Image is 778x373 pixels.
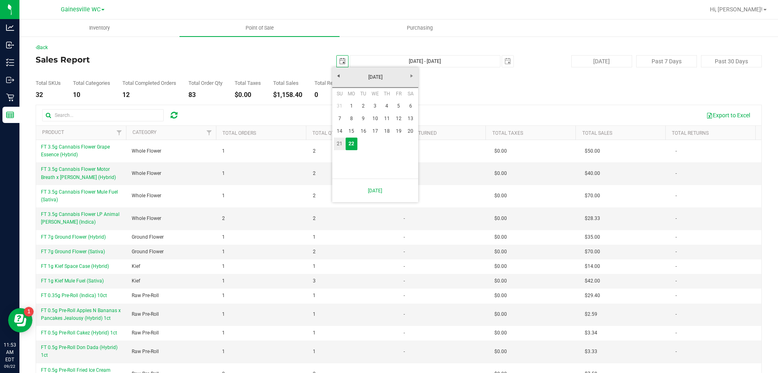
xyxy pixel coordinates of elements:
span: - [404,292,405,300]
span: FT 7g Ground Flower (Hybrid) [41,234,106,240]
span: $50.00 [585,147,600,155]
span: Raw Pre-Roll [132,292,159,300]
span: 1 [222,263,225,270]
a: 20 [405,125,417,138]
span: $0.00 [494,263,507,270]
span: $70.00 [585,248,600,256]
span: Hi, [PERSON_NAME]! [710,6,763,13]
div: $0.00 [235,92,261,98]
a: Point of Sale [180,19,340,37]
span: 1 [313,233,316,241]
span: Point of Sale [235,24,285,32]
span: 1 [222,192,225,200]
span: - [404,277,405,285]
span: $0.00 [494,233,507,241]
button: Past 7 Days [636,55,697,67]
span: FT 0.5g Pre-Roll Don Dada (Hybrid) 1ct [41,345,118,358]
span: 1 [222,233,225,241]
span: - [675,310,677,318]
a: 5 [393,100,404,112]
a: Back [36,45,48,50]
span: FT 0.35g Pre-Roll (Indica) 10ct [41,293,107,298]
a: 19 [393,125,404,138]
th: Tuesday [357,88,369,100]
span: select [502,56,513,67]
th: Sunday [334,88,346,100]
a: Inventory [19,19,180,37]
span: - [675,147,677,155]
th: Friday [393,88,404,100]
div: Total Completed Orders [122,80,176,86]
span: Raw Pre-Roll [132,348,159,356]
span: FT 3.5g Cannabis Flower Mule Fuel (Sativa) [41,189,118,203]
span: - [675,248,677,256]
inline-svg: Outbound [6,76,14,84]
span: FT 7g Ground Flower (Sativa) [41,249,105,254]
a: 11 [381,112,393,125]
a: Previous [332,69,345,82]
span: $42.00 [585,277,600,285]
input: Search... [42,109,164,121]
span: - [675,233,677,241]
span: - [675,192,677,200]
inline-svg: Retail [6,93,14,101]
span: 1 [222,348,225,356]
div: Total Taxes [235,80,261,86]
a: 14 [334,125,346,138]
span: Kief [132,263,140,270]
span: 1 [313,348,316,356]
span: 1 [313,329,316,337]
span: - [675,170,677,177]
span: FT 1g Kief Space Case (Hybrid) [41,263,109,269]
span: FT 3.5g Cannabis Flower Grape Essence (Hybrid) [41,144,110,157]
span: Whole Flower [132,215,161,222]
a: 1 [346,100,357,112]
span: - [404,248,405,256]
a: 10 [369,112,381,125]
a: 17 [369,125,381,138]
span: $0.00 [494,147,507,155]
span: 1 [313,310,316,318]
a: 4 [381,100,393,112]
div: Total Order Qty [188,80,222,86]
span: Ground Flower [132,248,164,256]
span: - [404,233,405,241]
a: 31 [334,100,346,112]
a: Qty Returned [402,130,437,136]
a: 12 [393,112,404,125]
span: FT 3.5g Cannabis Flower Motor Breath x [PERSON_NAME] (Hybrid) [41,166,116,180]
span: $0.00 [494,215,507,222]
span: $0.00 [494,192,507,200]
a: Total Qty [312,130,337,136]
span: 1 [313,292,316,300]
span: $3.34 [585,329,597,337]
a: Category [133,129,156,135]
a: Total Taxes [492,130,523,136]
a: 21 [334,138,346,150]
span: 2 [313,147,316,155]
span: 2 [313,170,316,177]
a: 18 [381,125,393,138]
button: Export to Excel [701,108,755,122]
span: $0.00 [494,170,507,177]
span: 1 [222,147,225,155]
a: Total Returns [672,130,709,136]
inline-svg: Inventory [6,58,14,67]
th: Thursday [381,88,393,100]
button: [DATE] [571,55,632,67]
th: Monday [346,88,357,100]
span: $28.33 [585,215,600,222]
span: Gainesville WC [61,6,100,13]
a: Product [42,129,64,135]
inline-svg: Analytics [6,24,14,32]
span: $3.33 [585,348,597,356]
p: 09/22 [4,363,16,369]
span: 3 [313,277,316,285]
a: [DATE] [337,182,414,199]
span: Purchasing [396,24,444,32]
iframe: Resource center unread badge [24,307,34,317]
span: Inventory [78,24,121,32]
span: select [337,56,348,67]
span: $2.59 [585,310,597,318]
a: Filter [203,126,216,140]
